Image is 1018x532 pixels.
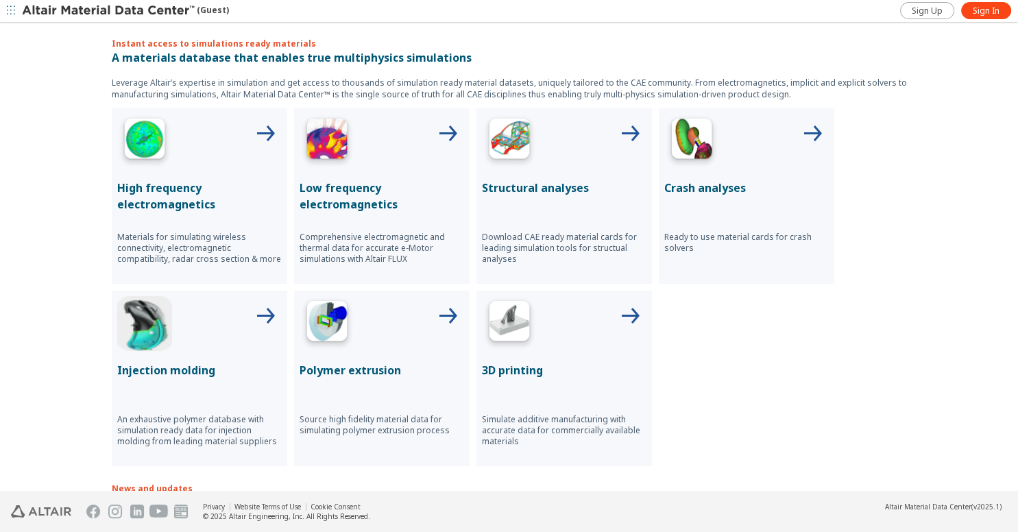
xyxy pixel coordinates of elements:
p: Materials for simulating wireless connectivity, electromagnetic compatibility, radar cross sectio... [117,232,282,265]
img: Low Frequency Icon [300,114,354,169]
p: Structural analyses [482,180,646,196]
button: Polymer Extrusion IconPolymer extrusionSource high fidelity material data for simulating polymer ... [294,291,470,466]
p: Low frequency electromagnetics [300,180,464,213]
p: An exhaustive polymer database with simulation ready data for injection molding from leading mate... [117,414,282,447]
p: 3D printing [482,362,646,378]
p: Simulate additive manufacturing with accurate data for commercially available materials [482,414,646,447]
button: Crash Analyses IconCrash analysesReady to use material cards for crash solvers [659,108,834,284]
button: 3D Printing Icon3D printingSimulate additive manufacturing with accurate data for commercially av... [476,291,652,466]
a: Cookie Consent [311,502,361,511]
a: Privacy [203,502,225,511]
span: Altair Material Data Center [885,502,971,511]
p: Crash analyses [664,180,829,196]
button: Low Frequency IconLow frequency electromagneticsComprehensive electromagnetic and thermal data fo... [294,108,470,284]
p: A materials database that enables true multiphysics simulations [112,49,907,66]
p: Leverage Altair’s expertise in simulation and get access to thousands of simulation ready materia... [112,77,907,100]
p: Polymer extrusion [300,362,464,378]
p: News and updates [112,483,907,494]
img: Polymer Extrusion Icon [300,296,354,351]
a: Sign Up [900,2,954,19]
img: Crash Analyses Icon [664,114,719,169]
div: © 2025 Altair Engineering, Inc. All Rights Reserved. [203,511,370,521]
div: (v2025.1) [885,502,1002,511]
button: High Frequency IconHigh frequency electromagneticsMaterials for simulating wireless connectivity,... [112,108,287,284]
img: High Frequency Icon [117,114,172,169]
span: Sign In [973,5,999,16]
a: Website Terms of Use [234,502,301,511]
p: Injection molding [117,362,282,378]
p: Ready to use material cards for crash solvers [664,232,829,254]
p: Source high fidelity material data for simulating polymer extrusion process [300,414,464,436]
img: Altair Engineering [11,505,71,518]
button: Injection Molding IconInjection moldingAn exhaustive polymer database with simulation ready data ... [112,291,287,466]
div: (Guest) [22,4,229,18]
p: Download CAE ready material cards for leading simulation tools for structual analyses [482,232,646,265]
p: Comprehensive electromagnetic and thermal data for accurate e-Motor simulations with Altair FLUX [300,232,464,265]
img: Structural Analyses Icon [482,114,537,169]
img: Injection Molding Icon [117,296,172,351]
img: 3D Printing Icon [482,296,537,351]
p: High frequency electromagnetics [117,180,282,213]
p: Instant access to simulations ready materials [112,38,907,49]
span: Sign Up [912,5,943,16]
a: Sign In [961,2,1011,19]
img: Altair Material Data Center [22,4,197,18]
button: Structural Analyses IconStructural analysesDownload CAE ready material cards for leading simulati... [476,108,652,284]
